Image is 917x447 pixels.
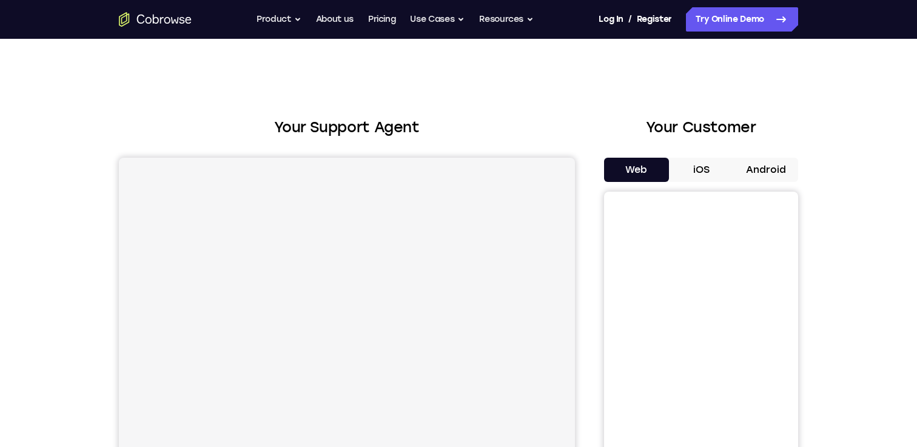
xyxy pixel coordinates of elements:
[669,158,734,182] button: iOS
[257,7,301,32] button: Product
[637,7,672,32] a: Register
[604,116,798,138] h2: Your Customer
[599,7,623,32] a: Log In
[368,7,396,32] a: Pricing
[628,12,632,27] span: /
[119,12,192,27] a: Go to the home page
[316,7,354,32] a: About us
[119,116,575,138] h2: Your Support Agent
[604,158,669,182] button: Web
[479,7,534,32] button: Resources
[686,7,798,32] a: Try Online Demo
[410,7,465,32] button: Use Cases
[733,158,798,182] button: Android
